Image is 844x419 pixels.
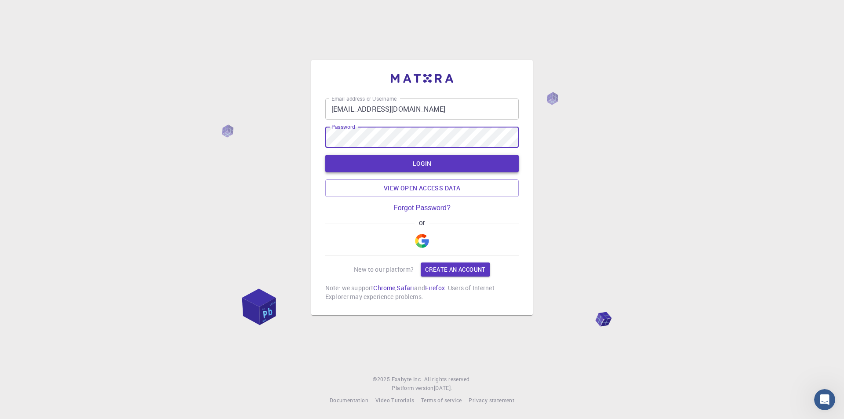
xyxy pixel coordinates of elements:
[325,284,519,301] p: Note: we support , and . Users of Internet Explorer may experience problems.
[415,234,429,248] img: Google
[354,265,414,274] p: New to our platform?
[330,396,368,405] a: Documentation
[425,284,445,292] a: Firefox
[421,262,490,277] a: Create an account
[325,179,519,197] a: View open access data
[814,389,835,410] iframe: Intercom live chat
[415,219,429,227] span: or
[392,384,433,393] span: Platform version
[434,384,452,393] a: [DATE].
[325,155,519,172] button: LOGIN
[421,397,462,404] span: Terms of service
[373,375,391,384] span: © 2025
[434,384,452,391] span: [DATE] .
[421,396,462,405] a: Terms of service
[330,397,368,404] span: Documentation
[375,397,414,404] span: Video Tutorials
[373,284,395,292] a: Chrome
[375,396,414,405] a: Video Tutorials
[331,123,355,131] label: Password
[469,396,514,405] a: Privacy statement
[397,284,414,292] a: Safari
[392,375,422,384] a: Exabyte Inc.
[393,204,451,212] a: Forgot Password?
[469,397,514,404] span: Privacy statement
[331,95,397,102] label: Email address or Username
[424,375,471,384] span: All rights reserved.
[392,375,422,383] span: Exabyte Inc.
